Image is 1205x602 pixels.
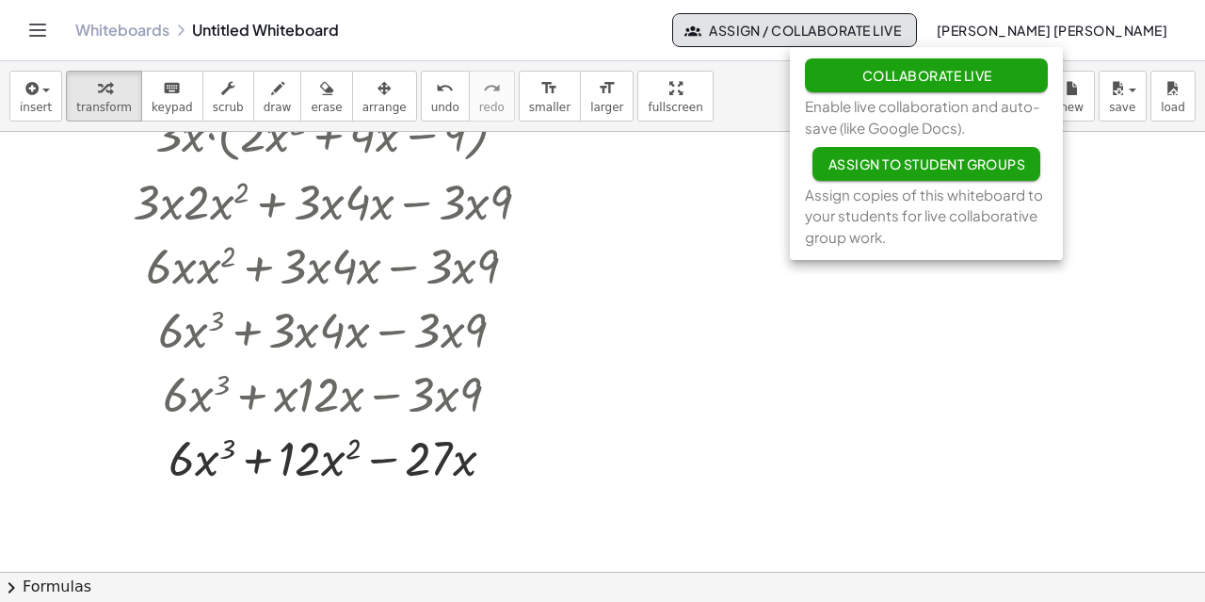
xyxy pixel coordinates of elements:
div: Assign copies of this whiteboard to your students for live collaborative group work. [805,185,1048,249]
i: undo [436,77,454,100]
i: format_size [598,77,616,100]
button: erase [300,71,352,122]
span: redo [479,101,505,114]
button: [PERSON_NAME] [PERSON_NAME] [921,13,1182,47]
div: Enable live collaboration and auto-save (like Google Docs). [805,96,1048,139]
span: save [1109,101,1135,114]
span: draw [264,101,292,114]
span: larger [590,101,623,114]
span: insert [20,101,52,114]
span: arrange [362,101,407,114]
button: Assign to Student Groups [812,147,1040,181]
button: insert [9,71,62,122]
span: keypad [152,101,193,114]
span: scrub [213,101,244,114]
span: undo [431,101,459,114]
i: keyboard [163,77,181,100]
span: transform [76,101,132,114]
button: load [1150,71,1196,122]
button: format_sizesmaller [519,71,581,122]
i: format_size [540,77,558,100]
span: Assign to Student Groups [827,155,1025,172]
span: load [1161,101,1185,114]
a: Whiteboards [75,21,169,40]
span: smaller [529,101,570,114]
button: transform [66,71,142,122]
span: erase [311,101,342,114]
button: new [1050,71,1095,122]
button: arrange [352,71,417,122]
button: scrub [202,71,254,122]
button: save [1099,71,1147,122]
button: fullscreen [637,71,713,122]
i: redo [483,77,501,100]
button: undoundo [421,71,470,122]
span: [PERSON_NAME] [PERSON_NAME] [936,22,1167,39]
button: Assign / Collaborate Live [672,13,918,47]
button: Collaborate Live [805,58,1048,92]
button: draw [253,71,302,122]
button: keyboardkeypad [141,71,203,122]
span: new [1060,101,1084,114]
span: Collaborate Live [861,67,991,84]
button: redoredo [469,71,515,122]
span: fullscreen [648,101,702,114]
span: Assign / Collaborate Live [688,22,902,39]
button: Toggle navigation [23,15,53,45]
button: format_sizelarger [580,71,634,122]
